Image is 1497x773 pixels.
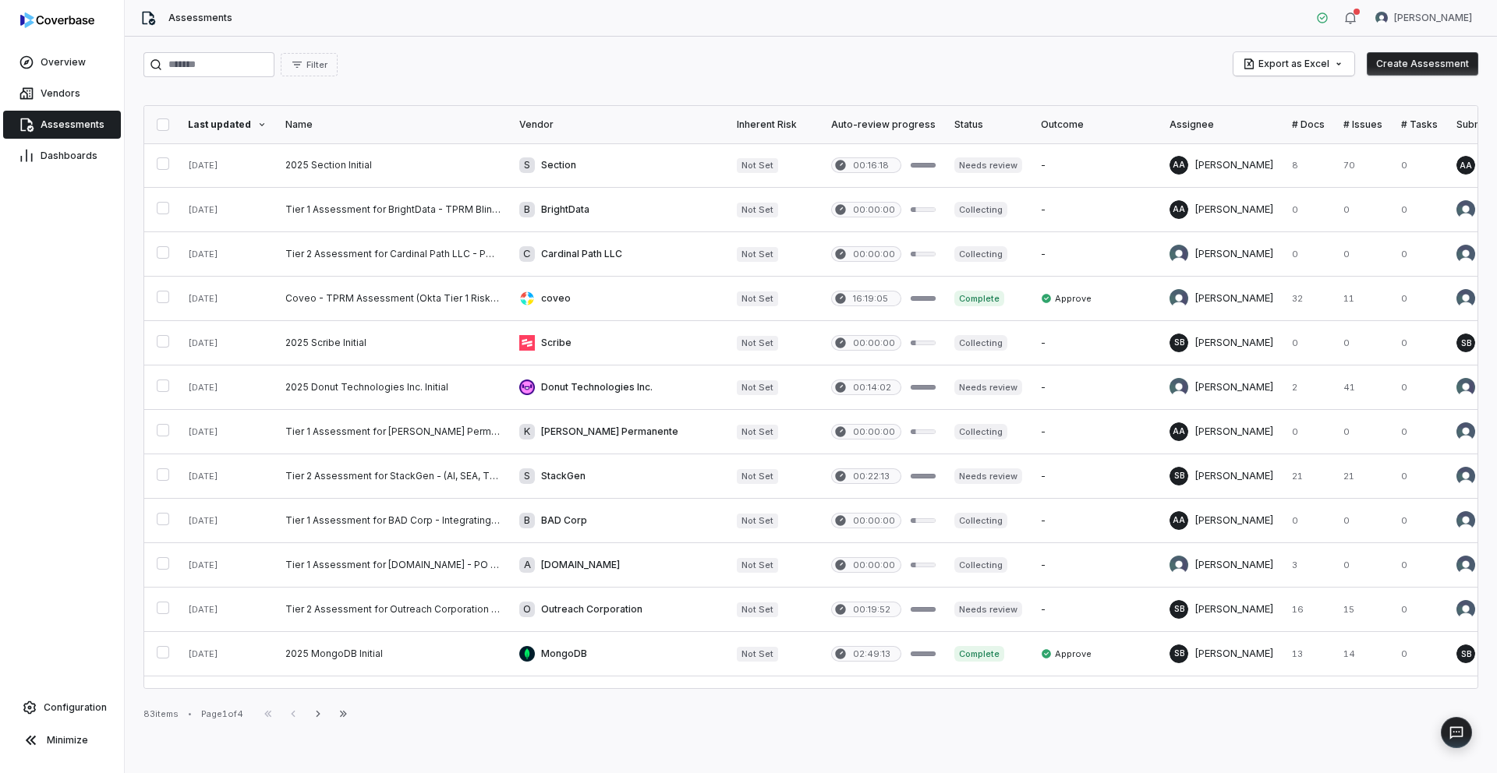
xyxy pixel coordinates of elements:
[1456,644,1475,663] span: SB
[3,142,121,170] a: Dashboards
[1032,499,1160,543] td: -
[285,118,501,131] div: Name
[3,48,121,76] a: Overview
[737,118,812,131] div: Inherent Risk
[41,118,104,131] span: Assessments
[1456,467,1475,485] img: Nic SvcAcct avatar
[1394,12,1472,24] span: [PERSON_NAME]
[1170,467,1188,485] span: SB
[168,12,232,24] span: Assessments
[1170,422,1188,441] span: AA
[1367,52,1478,76] button: Create Assessment
[1170,118,1273,131] div: Assignee
[6,725,118,756] button: Minimize
[1456,245,1475,263] img: Nic SvcAcct avatar
[201,708,243,720] div: Page 1 of 4
[1032,232,1160,277] td: -
[44,701,107,714] span: Configuration
[1032,188,1160,232] td: -
[1170,556,1188,574] img: Samuel Folarin avatar
[1456,600,1475,619] img: Nic SvcAcct avatar
[1032,454,1160,499] td: -
[41,150,97,162] span: Dashboards
[1170,378,1188,397] img: Samuel Folarin avatar
[1456,334,1475,352] span: SB
[831,118,936,131] div: Auto-review progress
[1032,365,1160,410] td: -
[519,118,718,131] div: Vendor
[3,111,121,139] a: Assessments
[41,56,86,69] span: Overview
[188,708,192,719] div: •
[47,734,88,747] span: Minimize
[1456,289,1475,308] img: Nic SvcAcct avatar
[188,118,267,131] div: Last updated
[954,118,1022,131] div: Status
[306,59,327,71] span: Filter
[6,694,118,722] a: Configuration
[1170,644,1188,663] span: SB
[1170,289,1188,308] img: Samuel Folarin avatar
[1170,334,1188,352] span: SB
[1456,378,1475,397] img: Samuel Folarin avatar
[1456,156,1475,175] span: AA
[1375,12,1388,24] img: Samuel Folarin avatar
[1170,200,1188,219] span: AA
[1456,556,1475,574] img: Nic SvcAcct avatar
[3,79,121,108] a: Vendors
[1170,600,1188,619] span: SB
[41,87,80,100] span: Vendors
[1032,410,1160,454] td: -
[1170,245,1188,263] img: Samuel Folarin avatar
[1456,200,1475,219] img: Nic SvcAcct avatar
[281,53,338,76] button: Filter
[1456,511,1475,530] img: Nic SvcAcct avatar
[1233,52,1354,76] button: Export as Excel
[1170,156,1188,175] span: AA
[1170,511,1188,530] span: AA
[1032,321,1160,365] td: -
[1343,118,1382,131] div: # Issues
[1401,118,1438,131] div: # Tasks
[1032,588,1160,632] td: -
[1456,422,1475,441] img: Nic SvcAcct avatar
[1366,6,1481,30] button: Samuel Folarin avatar[PERSON_NAME]
[1041,118,1151,131] div: Outcome
[1032,543,1160,588] td: -
[1292,118,1325,131] div: # Docs
[1032,143,1160,188] td: -
[143,708,179,720] div: 83 items
[20,12,94,28] img: logo-D7KZi-bG.svg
